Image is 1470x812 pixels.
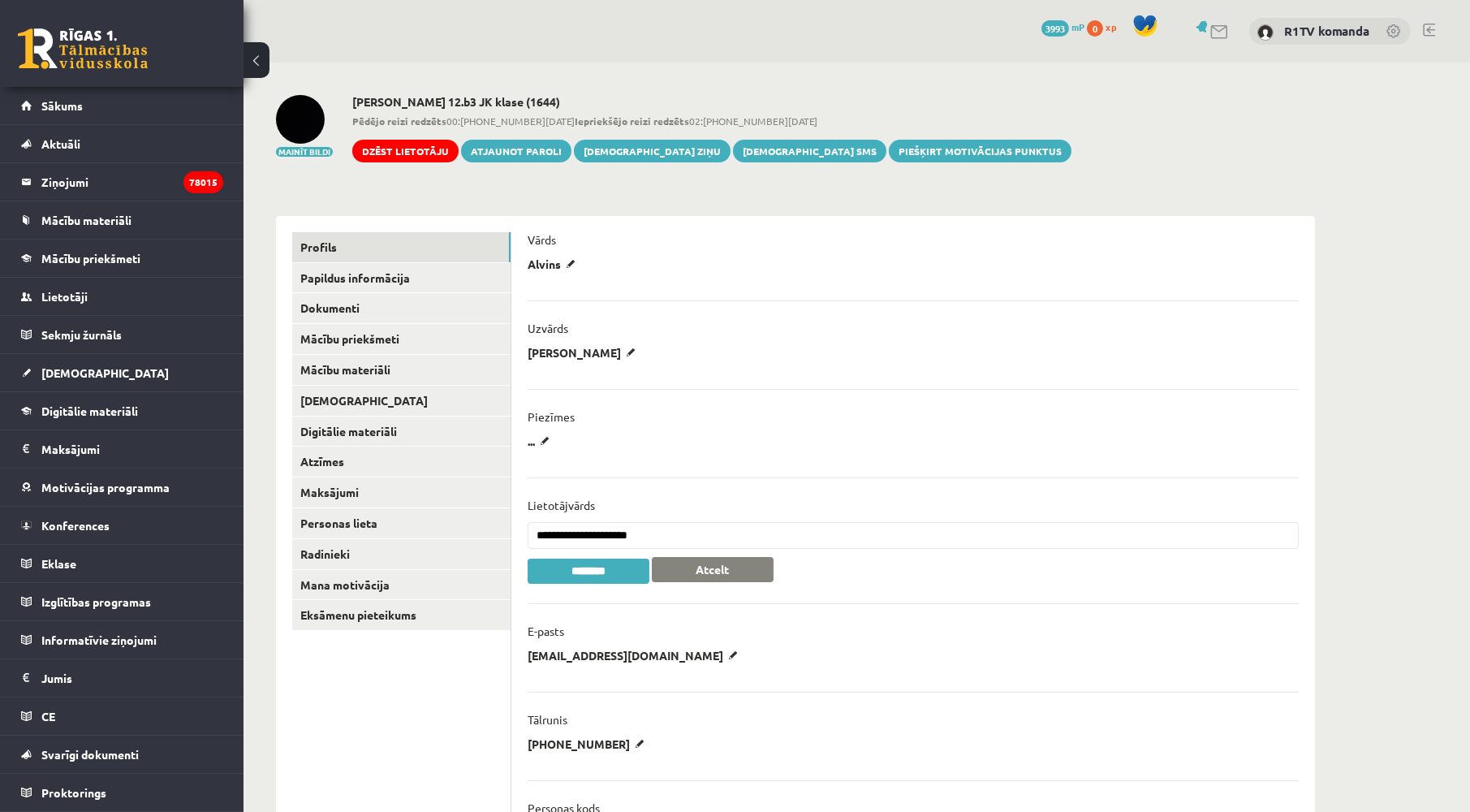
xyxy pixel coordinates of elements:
[21,354,223,391] a: [DEMOGRAPHIC_DATA]
[21,125,223,162] a: Aktuāli
[292,447,511,477] a: Atzīmes
[41,327,122,342] span: Sekmju žurnāls
[21,163,223,201] a: Ziņojumi78015
[528,434,555,448] p: ...
[41,289,88,304] span: Lietotāji
[528,712,567,727] p: Tālrunis
[292,232,511,262] a: Profils
[41,98,83,113] span: Sākums
[1071,20,1084,33] span: mP
[41,480,170,495] span: Motivācijas programma
[41,594,151,609] span: Izglītības programas
[21,430,223,468] a: Maksājumi
[41,709,55,723] span: CE
[21,240,223,277] a: Mācību priekšmeti
[41,785,106,800] span: Proktorings
[528,232,556,247] p: Vārds
[292,570,511,600] a: Mana motivācija
[21,736,223,773] a: Svarīgi dokumenti
[1257,24,1274,41] img: R1TV komanda
[528,624,564,638] p: E-pasts
[21,545,223,582] a: Eklase
[18,28,148,69] a: Rīgas 1. Tālmācības vidusskola
[292,477,511,508] a: Maksājumi
[292,539,511,569] a: Radinieki
[352,114,446,127] b: Pēdējo reizi redzēts
[21,392,223,430] a: Digitālie materiāli
[1041,20,1084,33] a: 3993 mP
[276,147,333,157] button: Mainīt bildi
[575,114,689,127] b: Iepriekšējo reizi redzēts
[1106,20,1116,33] span: xp
[528,736,650,751] p: [PHONE_NUMBER]
[21,774,223,811] a: Proktorings
[292,293,511,323] a: Dokumenti
[889,140,1071,162] a: Piešķirt motivācijas punktus
[41,633,157,647] span: Informatīvie ziņojumi
[1041,20,1069,37] span: 3993
[1284,23,1369,39] a: R1TV komanda
[41,365,169,380] span: [DEMOGRAPHIC_DATA]
[652,557,774,582] button: Atcelt
[528,321,568,335] p: Uzvārds
[41,213,131,227] span: Mācību materiāli
[292,417,511,447] a: Digitālie materiāli
[41,747,139,762] span: Svarīgi dokumenti
[21,583,223,620] a: Izglītības programas
[1087,20,1124,33] a: 0 xp
[292,508,511,538] a: Personas lieta
[292,263,511,293] a: Papildus informācija
[528,257,581,271] p: Alvins
[528,345,641,360] p: [PERSON_NAME]
[41,518,110,533] span: Konferences
[352,140,459,162] a: Dzēst lietotāju
[21,201,223,239] a: Mācību materiāli
[41,430,223,468] legend: Maksājumi
[292,324,511,354] a: Mācību priekšmeti
[292,600,511,630] a: Eksāmenu pieteikums
[183,171,223,193] i: 78015
[352,114,1071,128] span: 00:[PHONE_NUMBER][DATE] 02:[PHONE_NUMBER][DATE]
[292,386,511,416] a: [DEMOGRAPHIC_DATA]
[461,140,571,162] a: Atjaunot paroli
[21,621,223,659] a: Informatīvie ziņojumi
[528,409,575,424] p: Piezīmes
[352,95,1071,109] h2: [PERSON_NAME] 12.b3 JK klase (1644)
[276,95,325,144] img: Alvins Pētersons
[41,136,80,151] span: Aktuāli
[528,648,744,663] p: [EMAIL_ADDRESS][DOMAIN_NAME]
[41,251,140,266] span: Mācību priekšmeti
[292,355,511,385] a: Mācību materiāli
[21,507,223,544] a: Konferences
[528,498,595,512] p: Lietotājvārds
[41,163,223,201] legend: Ziņojumi
[21,316,223,353] a: Sekmju žurnāls
[21,278,223,315] a: Lietotāji
[733,140,886,162] a: [DEMOGRAPHIC_DATA] SMS
[41,556,76,571] span: Eklase
[1087,20,1103,37] span: 0
[41,404,138,418] span: Digitālie materiāli
[21,469,223,506] a: Motivācijas programma
[21,87,223,124] a: Sākums
[21,659,223,697] a: Jumis
[41,671,72,685] span: Jumis
[21,698,223,735] a: CE
[574,140,731,162] a: [DEMOGRAPHIC_DATA] ziņu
